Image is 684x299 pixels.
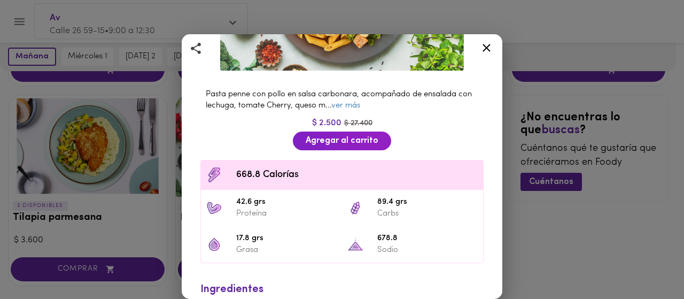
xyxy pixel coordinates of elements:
p: Proteína [236,208,337,219]
p: Carbs [377,208,478,219]
iframe: Messagebird Livechat Widget [622,237,673,288]
span: 668.8 Calorías [236,168,478,182]
img: 89.4 grs Carbs [347,200,363,216]
p: Grasa [236,244,337,256]
img: 678.8 Sodio [347,236,363,252]
img: Contenido calórico [206,167,222,183]
span: Agregar al carrito [306,136,378,146]
span: 17.8 grs [236,233,337,245]
a: ver más [331,102,360,110]
span: 89.4 grs [377,196,478,209]
span: 42.6 grs [236,196,337,209]
button: Agregar al carrito [293,132,391,150]
img: 42.6 grs Proteína [206,200,222,216]
span: Pasta penne con pollo en salsa carbonara, acompañado de ensalada con lechuga, tomate Cherry, ques... [206,90,472,110]
span: 678.8 [377,233,478,245]
img: 17.8 grs Grasa [206,236,222,252]
div: Ingredientes [200,282,484,297]
span: $ 27.400 [344,119,372,127]
p: Sodio [377,244,478,256]
div: $ 2.500 [195,117,489,129]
